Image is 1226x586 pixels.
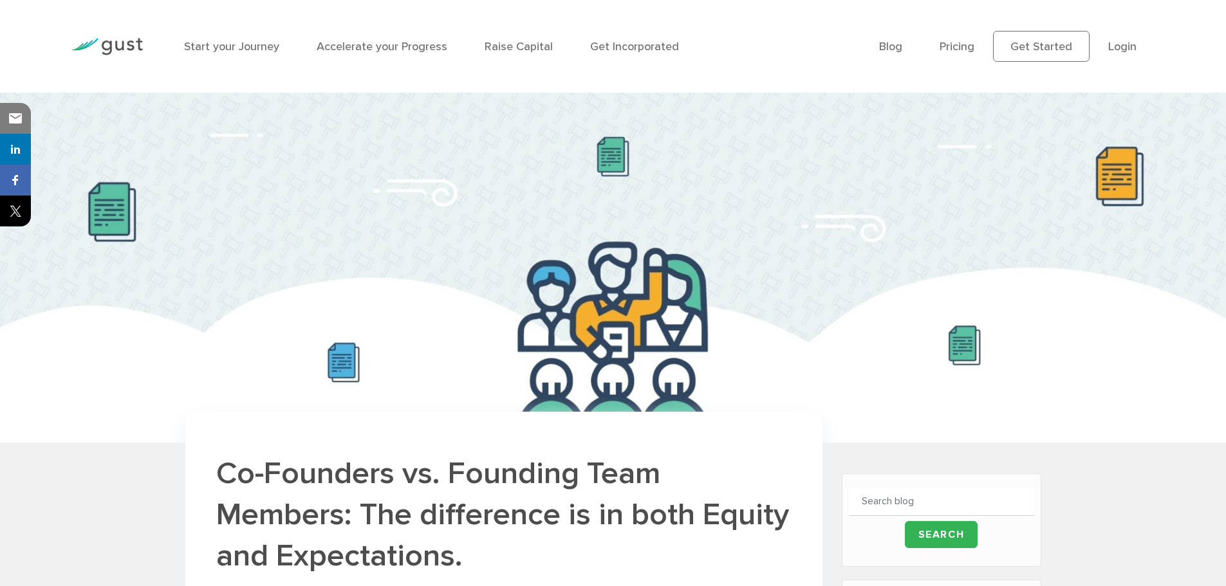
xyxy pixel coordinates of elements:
a: Blog [879,40,902,53]
a: Start your Journey [184,40,279,53]
input: Search blog [849,487,1034,516]
img: Gust Logo [71,38,143,55]
input: Search [905,521,978,548]
a: Get Started [993,31,1090,62]
a: Get Incorporated [590,40,679,53]
a: Pricing [940,40,974,53]
a: Accelerate your Progress [317,40,447,53]
h1: Co-Founders vs. Founding Team Members: The difference is in both Equity and Expectations. [216,453,792,576]
a: Raise Capital [485,40,553,53]
a: Login [1108,40,1137,53]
